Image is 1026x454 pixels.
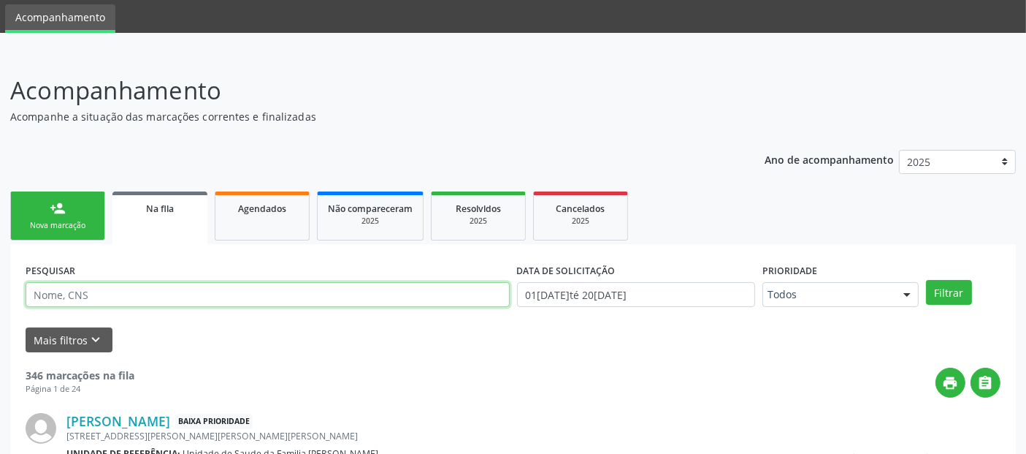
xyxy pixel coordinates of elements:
[971,368,1000,398] button: 
[442,216,515,227] div: 2025
[517,260,616,282] label: DATA DE SOLICITAÇÃO
[943,375,959,391] i: print
[10,72,714,109] p: Acompanhamento
[762,260,817,282] label: Prioridade
[175,414,253,429] span: Baixa Prioridade
[767,287,889,302] span: Todos
[26,260,75,282] label: PESQUISAR
[88,332,104,348] i: keyboard_arrow_down
[765,150,894,168] p: Ano de acompanhamento
[926,280,972,305] button: Filtrar
[328,216,413,227] div: 2025
[978,375,994,391] i: 
[66,430,781,442] div: [STREET_ADDRESS][PERSON_NAME][PERSON_NAME][PERSON_NAME]
[146,203,174,215] span: Na fila
[517,282,755,307] input: Selecione um intervalo
[456,203,501,215] span: Resolvidos
[26,383,134,396] div: Página 1 de 24
[328,203,413,215] span: Não compareceram
[66,413,170,429] a: [PERSON_NAME]
[935,368,965,398] button: print
[26,282,510,307] input: Nome, CNS
[10,109,714,124] p: Acompanhe a situação das marcações correntes e finalizadas
[544,216,617,227] div: 2025
[556,203,605,215] span: Cancelados
[26,368,134,382] strong: 346 marcações na fila
[238,203,286,215] span: Agendados
[5,4,115,33] a: Acompanhamento
[50,200,66,216] div: person_add
[26,328,112,353] button: Mais filtroskeyboard_arrow_down
[21,220,94,231] div: Nova marcação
